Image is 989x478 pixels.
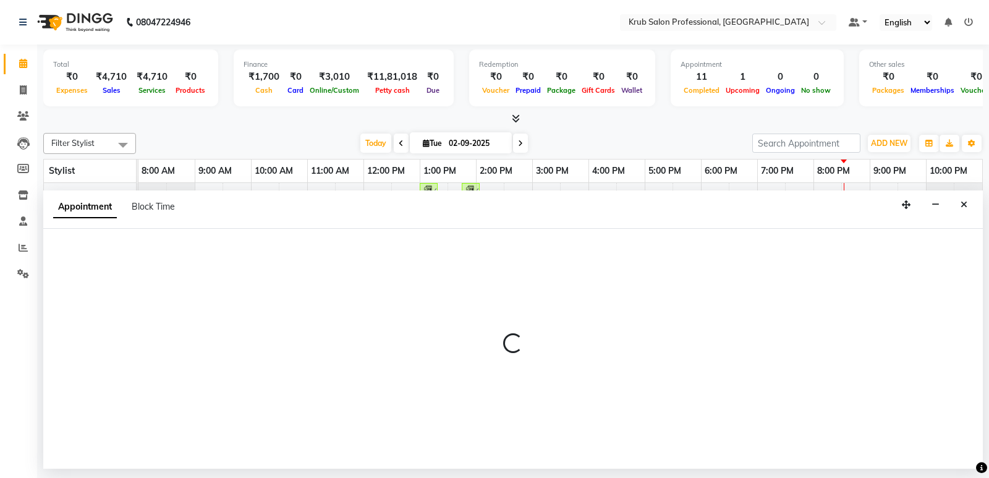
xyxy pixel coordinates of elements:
span: Online/Custom [307,86,362,95]
div: 1 [723,70,763,84]
div: [PERSON_NAME], TK04, 01:00 PM-01:15 PM, Threading - [DEMOGRAPHIC_DATA] Upperlips [421,185,436,208]
span: Expenses [53,86,91,95]
a: 8:00 PM [814,162,853,180]
span: Services [135,86,169,95]
span: Package [544,86,579,95]
div: ₹1,700 [244,70,284,84]
a: 11:00 AM [308,162,352,180]
a: 12:00 PM [364,162,408,180]
div: ₹0 [579,70,618,84]
span: Prepaid [512,86,544,95]
span: Card [284,86,307,95]
span: Cash [252,86,276,95]
span: Ongoing [763,86,798,95]
div: 11 [681,70,723,84]
a: 9:00 AM [195,162,235,180]
div: ₹0 [512,70,544,84]
span: ADD NEW [871,139,907,148]
span: Appointment [53,196,117,218]
input: 2025-09-02 [445,134,507,153]
span: Filter Stylist [51,138,95,148]
span: Voucher [479,86,512,95]
div: ₹4,710 [91,70,132,84]
a: 9:00 PM [870,162,909,180]
span: Tue [420,139,445,148]
input: Search Appointment [752,134,860,153]
div: 0 [763,70,798,84]
a: 8:00 AM [138,162,178,180]
div: ₹4,710 [132,70,172,84]
div: ₹0 [284,70,307,84]
div: Redemption [479,59,645,70]
b: 08047224946 [136,5,190,40]
div: ₹0 [869,70,907,84]
div: Finance [244,59,444,70]
div: ₹0 [618,70,645,84]
span: Stylist [49,165,75,176]
span: Wallet [618,86,645,95]
button: ADD NEW [868,135,910,152]
a: 4:00 PM [589,162,628,180]
span: Petty cash [372,86,413,95]
span: Block Time [132,201,175,212]
div: ₹0 [53,70,91,84]
img: logo [32,5,116,40]
a: 6:00 PM [702,162,741,180]
a: 2:00 PM [477,162,516,180]
span: Gift Cards [579,86,618,95]
a: 3:00 PM [533,162,572,180]
div: ₹0 [544,70,579,84]
span: No show [798,86,834,95]
div: ₹3,010 [307,70,362,84]
div: [PERSON_NAME], TK04, 01:45 PM-02:00 PM, Threading - [DEMOGRAPHIC_DATA] Chin [463,185,478,208]
span: Memberships [907,86,957,95]
span: Deepa [49,189,75,200]
div: ₹0 [907,70,957,84]
button: Close [955,195,973,215]
div: ₹0 [479,70,512,84]
a: 1:00 PM [420,162,459,180]
div: ₹11,81,018 [362,70,422,84]
span: Today [360,134,391,153]
span: Sales [100,86,124,95]
div: ₹0 [172,70,208,84]
span: Completed [681,86,723,95]
span: Products [172,86,208,95]
a: 5:00 PM [645,162,684,180]
div: Appointment [681,59,834,70]
span: Packages [869,86,907,95]
a: 7:00 PM [758,162,797,180]
div: ₹0 [422,70,444,84]
div: Total [53,59,208,70]
span: Due [423,86,443,95]
div: 0 [798,70,834,84]
a: 10:00 AM [252,162,296,180]
a: 10:00 PM [927,162,970,180]
span: Upcoming [723,86,763,95]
